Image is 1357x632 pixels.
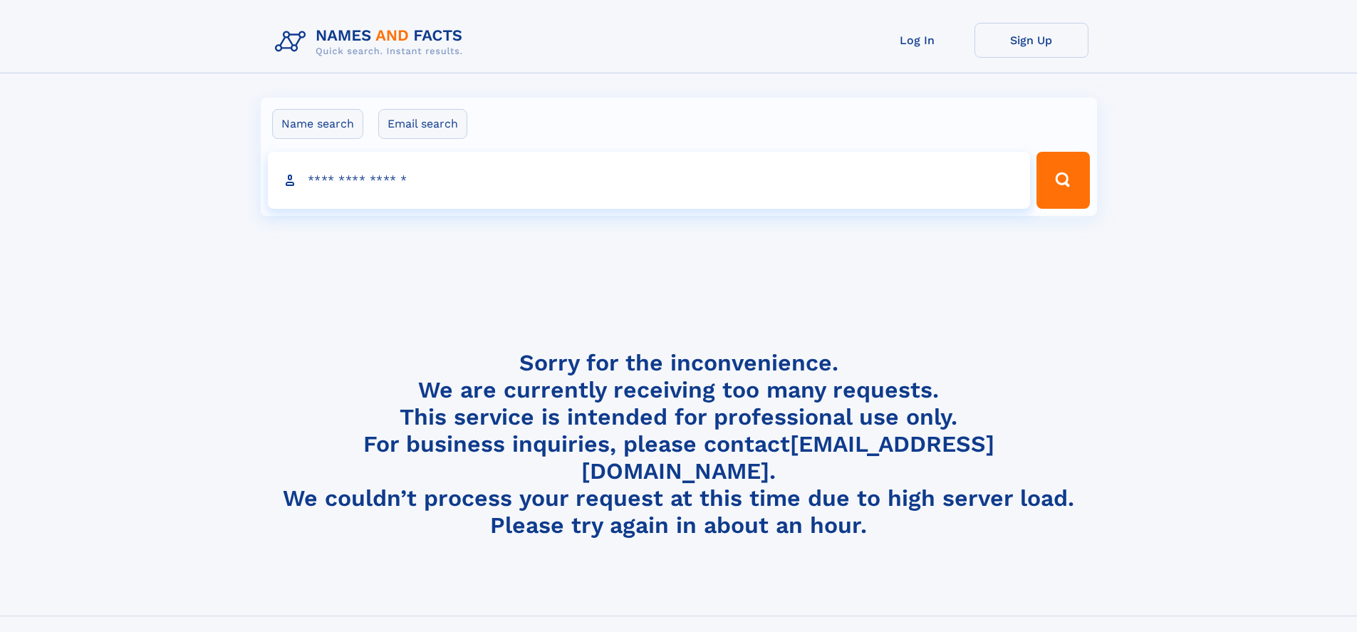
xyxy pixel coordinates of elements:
[861,23,974,58] a: Log In
[1036,152,1089,209] button: Search Button
[268,152,1031,209] input: search input
[974,23,1088,58] a: Sign Up
[269,349,1088,539] h4: Sorry for the inconvenience. We are currently receiving too many requests. This service is intend...
[269,23,474,61] img: Logo Names and Facts
[272,109,363,139] label: Name search
[378,109,467,139] label: Email search
[581,430,994,485] a: [EMAIL_ADDRESS][DOMAIN_NAME]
